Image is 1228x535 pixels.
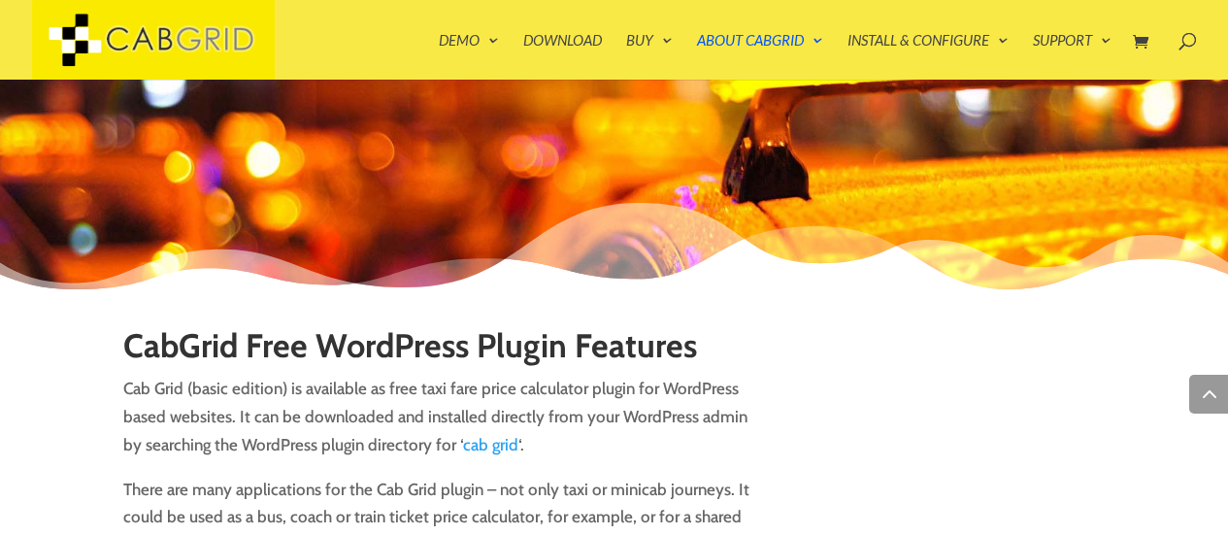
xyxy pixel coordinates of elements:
a: About CabGrid [697,33,823,80]
p: Cab Grid (basic edition) is available as free taxi fare price calculator plugin for WordPress bas... [123,375,769,476]
a: Demo [439,33,499,80]
a: Support [1033,33,1112,80]
h1: CabGrid Free WordPress Plugin Features [123,328,769,374]
a: cab grid [463,435,518,454]
a: Install & Configure [847,33,1009,80]
a: Buy [626,33,673,80]
a: CabGrid Taxi Plugin [32,27,275,48]
a: Download [523,33,602,80]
